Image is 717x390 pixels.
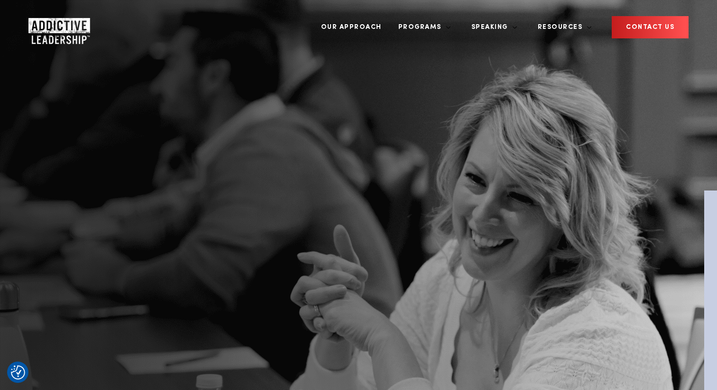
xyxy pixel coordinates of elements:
[314,9,389,45] a: Our Approach
[28,18,85,37] a: Home
[11,365,25,380] button: Consent Preferences
[612,16,689,38] a: CONTACT US
[11,365,25,380] img: Revisit consent button
[391,9,451,45] a: Programs
[531,9,592,45] a: Resources
[464,9,517,45] a: Speaking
